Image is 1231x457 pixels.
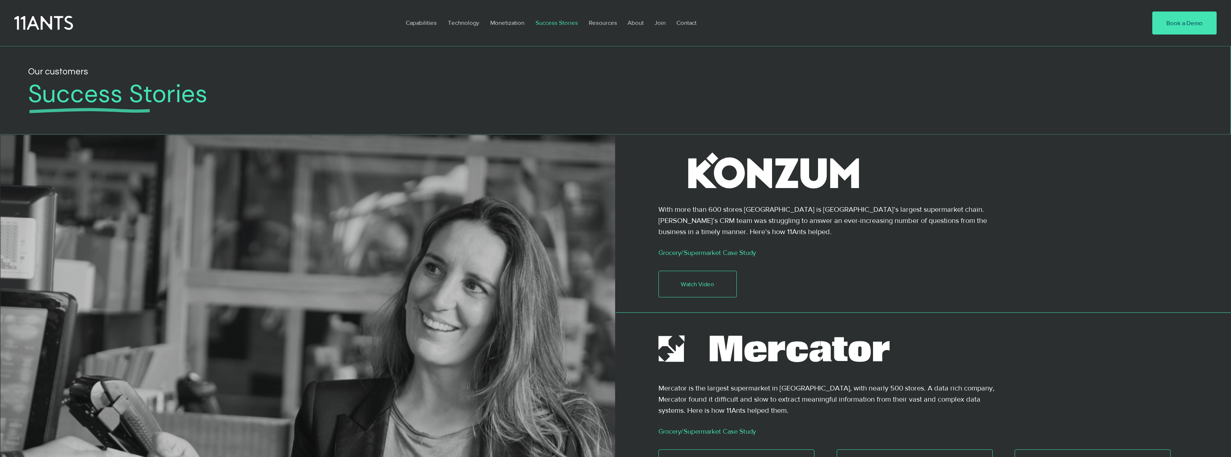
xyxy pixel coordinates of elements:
[585,14,621,31] p: Resources
[487,14,528,31] p: Monetization
[658,204,994,237] p: With more than 600 stores [GEOGRAPHIC_DATA] is [GEOGRAPHIC_DATA]’s largest supermarket chain. [PE...
[400,14,442,31] a: Capabilities
[624,14,647,31] p: About
[485,14,530,31] a: Monetization
[658,249,756,256] a: Grocery/Supermarket Case Study
[28,64,848,79] h2: Our customers
[442,14,485,31] a: Technology
[681,280,714,288] span: Watch Video
[651,14,669,31] p: Join
[649,14,671,31] a: Join
[622,14,649,31] a: About
[658,425,1121,438] p: Grocery/Supermarket Case Study
[583,14,622,31] a: Resources
[28,79,1104,109] h1: Success Stories
[400,14,1130,31] nav: Site
[673,14,700,31] p: Contact
[532,14,582,31] p: Success Stories
[1166,19,1203,27] span: Book a Demo
[402,14,440,31] p: Capabilities
[1152,12,1217,35] a: Book a Demo
[671,14,703,31] a: Contact
[530,14,583,31] a: Success Stories
[444,14,483,31] p: Technology
[658,383,1004,416] p: Mercator is the largest supermarket in [GEOGRAPHIC_DATA], with nearly 500 stores. A data rich com...
[658,271,737,297] a: Watch Video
